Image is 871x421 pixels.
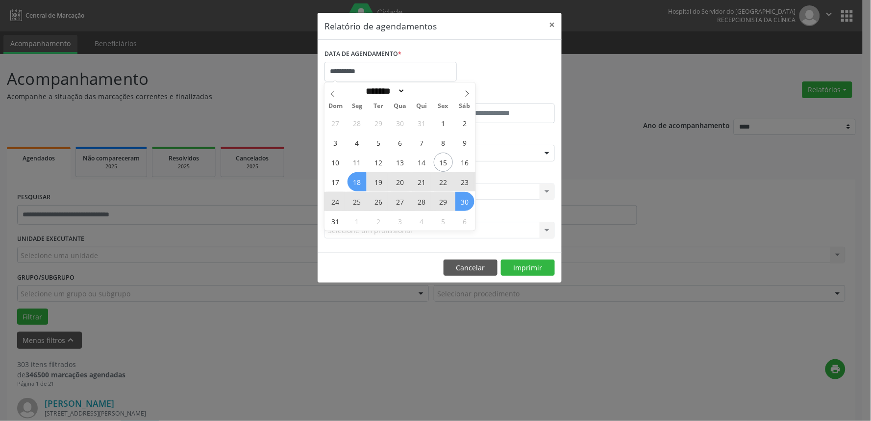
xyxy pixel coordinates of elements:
span: Dom [324,103,346,109]
span: Agosto 21, 2025 [412,172,431,191]
span: Qua [389,103,411,109]
span: Julho 31, 2025 [412,113,431,132]
span: Agosto 7, 2025 [412,133,431,152]
span: Ter [368,103,389,109]
span: Agosto 15, 2025 [434,153,453,172]
span: Agosto 3, 2025 [326,133,345,152]
select: Month [363,86,406,96]
span: Agosto 17, 2025 [326,172,345,191]
span: Julho 30, 2025 [391,113,410,132]
label: DATA DE AGENDAMENTO [324,47,401,62]
span: Setembro 6, 2025 [455,211,474,231]
span: Agosto 10, 2025 [326,153,345,172]
span: Sáb [454,103,475,109]
span: Agosto 19, 2025 [369,172,388,191]
span: Agosto 30, 2025 [455,192,474,211]
span: Agosto 31, 2025 [326,211,345,231]
span: Agosto 25, 2025 [348,192,367,211]
button: Close [542,13,562,37]
span: Agosto 20, 2025 [391,172,410,191]
span: Seg [346,103,368,109]
span: Agosto 13, 2025 [391,153,410,172]
span: Julho 29, 2025 [369,113,388,132]
span: Agosto 24, 2025 [326,192,345,211]
span: Julho 28, 2025 [348,113,367,132]
span: Agosto 12, 2025 [369,153,388,172]
span: Agosto 8, 2025 [434,133,453,152]
span: Agosto 14, 2025 [412,153,431,172]
span: Sex [432,103,454,109]
button: Imprimir [501,260,555,276]
span: Agosto 6, 2025 [391,133,410,152]
span: Agosto 4, 2025 [348,133,367,152]
span: Agosto 1, 2025 [434,113,453,132]
span: Agosto 9, 2025 [455,133,474,152]
label: ATÉ [442,88,555,104]
input: Year [405,86,438,96]
span: Agosto 26, 2025 [369,192,388,211]
span: Setembro 4, 2025 [412,211,431,231]
span: Agosto 22, 2025 [434,172,453,191]
span: Setembro 5, 2025 [434,211,453,231]
span: Agosto 2, 2025 [455,113,474,132]
span: Agosto 28, 2025 [412,192,431,211]
span: Agosto 11, 2025 [348,153,367,172]
span: Agosto 18, 2025 [348,172,367,191]
span: Agosto 27, 2025 [391,192,410,211]
button: Cancelar [444,260,498,276]
span: Agosto 16, 2025 [455,153,474,172]
span: Agosto 29, 2025 [434,192,453,211]
span: Julho 27, 2025 [326,113,345,132]
span: Agosto 5, 2025 [369,133,388,152]
span: Setembro 3, 2025 [391,211,410,231]
h5: Relatório de agendamentos [324,20,437,32]
span: Setembro 1, 2025 [348,211,367,231]
span: Setembro 2, 2025 [369,211,388,231]
span: Agosto 23, 2025 [455,172,474,191]
span: Qui [411,103,432,109]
